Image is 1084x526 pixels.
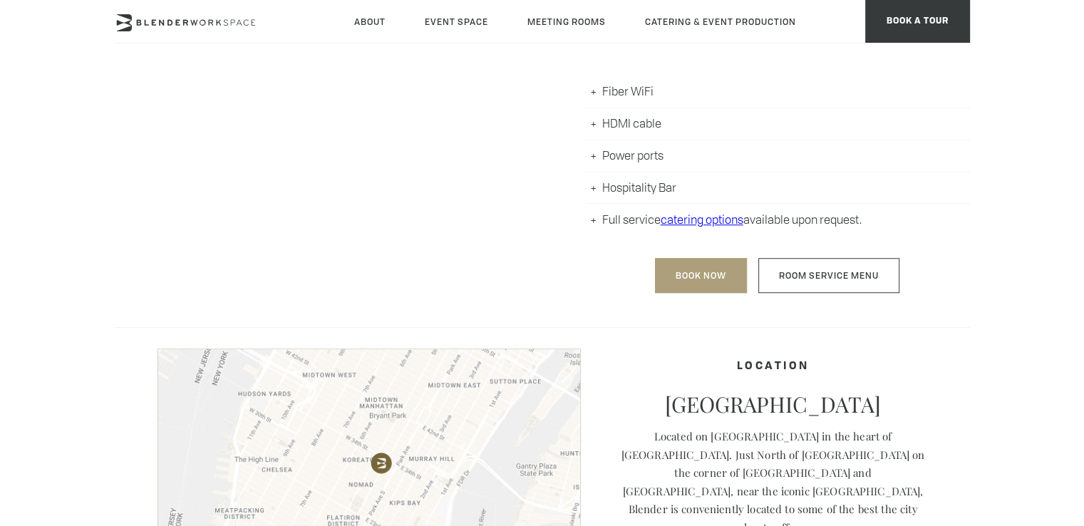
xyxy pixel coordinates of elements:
h4: Location [619,354,927,381]
li: Full service available upon request. [585,204,970,235]
a: Book Now [655,258,747,293]
li: Power ports [585,140,970,172]
iframe: Chat Widget [1013,458,1084,526]
a: catering options [661,212,743,227]
li: Hospitality Bar [585,172,970,205]
li: HDMI cable [585,108,970,140]
li: Fiber WiFi [585,76,970,108]
p: [GEOGRAPHIC_DATA] [619,391,927,417]
a: Room Service Menu [758,258,899,293]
